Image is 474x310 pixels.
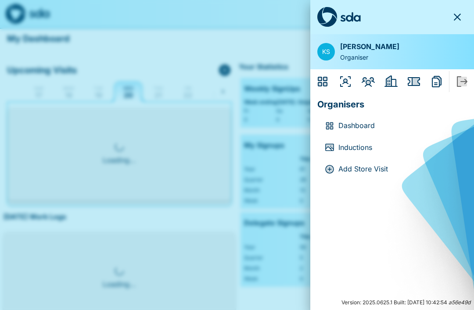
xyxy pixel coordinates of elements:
[358,71,379,92] button: Members
[324,121,338,131] div: Dashboard
[317,43,335,61] button: Open settings
[338,164,460,175] p: Add Store Visit
[338,142,460,153] p: Inductions
[310,295,474,310] div: Version: 2025.0625.1 Built: [DATE] 10:42:54
[317,43,335,61] a: KS
[317,94,467,111] p: Organisers
[324,142,338,153] div: Inductions
[381,71,402,92] button: Employers
[451,71,472,92] button: Sign Out
[338,120,460,132] p: Dashboard
[312,71,333,92] button: Dashboard
[426,71,447,92] button: Reports
[449,299,470,306] i: a56e49d
[317,7,361,27] img: sda-logo-full-dark.svg
[324,164,338,175] div: Add Store Visit
[317,137,467,159] div: InductionsInductions
[340,41,399,53] p: [PERSON_NAME]
[335,71,356,92] button: Organisers
[403,71,424,92] button: Issues
[317,158,467,180] div: Add Store VisitAdd Store Visit
[340,53,399,62] p: Organiser
[317,115,467,137] div: DashboardDashboard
